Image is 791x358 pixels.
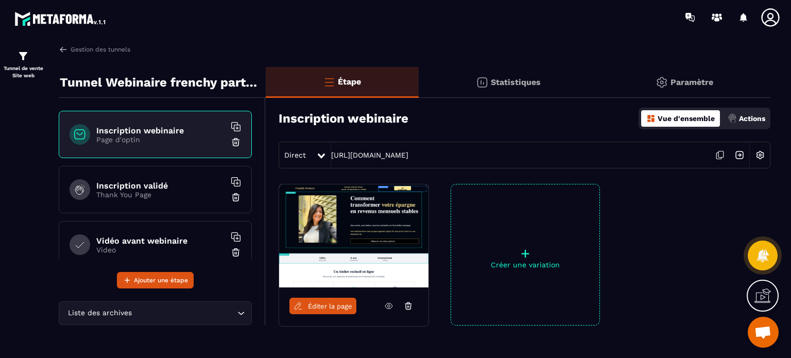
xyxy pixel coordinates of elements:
img: arrow [59,45,68,54]
p: Vue d'ensemble [658,114,715,123]
img: dashboard-orange.40269519.svg [646,114,656,123]
span: Liste des archives [65,308,134,319]
span: Direct [284,151,306,159]
img: setting-w.858f3a88.svg [750,145,770,165]
button: Ajouter une étape [117,272,194,288]
p: Tunnel de vente Site web [3,65,44,79]
img: bars-o.4a397970.svg [323,76,335,88]
div: Ouvrir le chat [748,317,779,348]
img: trash [231,247,241,258]
img: trash [231,192,241,202]
div: Search for option [59,301,252,325]
span: Ajouter une étape [134,275,188,285]
img: formation [17,50,29,62]
p: Créer une variation [451,261,599,269]
p: Actions [739,114,765,123]
span: Éditer la page [308,302,352,310]
img: setting-gr.5f69749f.svg [656,76,668,89]
p: Page d'optin [96,135,225,144]
p: Paramètre [670,77,713,87]
h3: Inscription webinaire [279,111,408,126]
h6: Vidéo avant webinaire [96,236,225,246]
img: trash [231,137,241,147]
a: formationformationTunnel de vente Site web [3,42,44,87]
img: actions.d6e523a2.png [728,114,737,123]
h6: Inscription webinaire [96,126,225,135]
p: + [451,246,599,261]
a: [URL][DOMAIN_NAME] [331,151,408,159]
img: logo [14,9,107,28]
p: Video [96,246,225,254]
a: Gestion des tunnels [59,45,130,54]
a: Éditer la page [289,298,356,314]
input: Search for option [134,308,235,319]
p: Tunnel Webinaire frenchy partners [60,72,258,93]
img: stats.20deebd0.svg [476,76,488,89]
img: arrow-next.bcc2205e.svg [730,145,749,165]
h6: Inscription validé [96,181,225,191]
img: image [279,184,428,287]
p: Étape [338,77,361,87]
p: Thank You Page [96,191,225,199]
p: Statistiques [491,77,541,87]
